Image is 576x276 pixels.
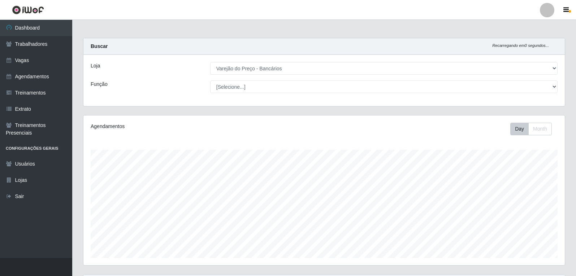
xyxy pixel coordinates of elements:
[510,123,552,135] div: First group
[528,123,552,135] button: Month
[91,80,108,88] label: Função
[91,62,100,70] label: Loja
[91,43,108,49] strong: Buscar
[510,123,558,135] div: Toolbar with button groups
[12,5,44,14] img: CoreUI Logo
[510,123,529,135] button: Day
[492,43,549,48] i: Recarregando em 0 segundos...
[91,123,279,130] div: Agendamentos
